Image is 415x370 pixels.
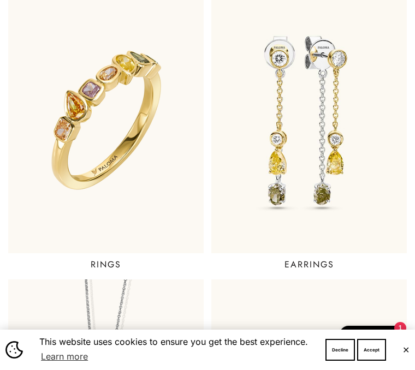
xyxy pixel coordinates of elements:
[357,339,386,361] button: Accept
[39,335,309,365] span: This website uses cookies to ensure you get the best experience.
[284,259,334,270] p: EARRINGS
[402,347,410,353] button: Close
[336,326,406,361] inbox-online-store-chat: Shopify online store chat
[39,348,90,365] a: Learn more
[91,259,121,270] p: RINGS
[325,339,355,361] button: Decline
[5,341,23,359] img: Cookie banner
